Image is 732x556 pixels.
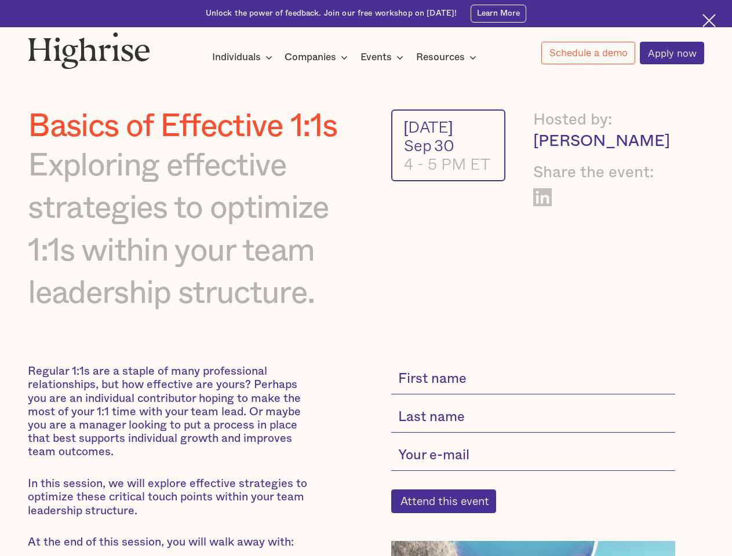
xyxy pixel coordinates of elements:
input: Last name [391,403,676,433]
div: Resources [416,50,480,64]
form: current-single-event-subscribe-form [391,365,676,513]
a: Learn More [471,5,526,23]
div: Individuals [212,50,276,64]
div: [DATE] [404,118,493,136]
img: Cross icon [702,14,716,27]
div: 30 [434,136,454,155]
div: Share the event: [533,162,675,184]
div: Events [360,50,392,64]
a: Schedule a demo [541,42,635,64]
a: Apply now [640,42,704,64]
div: Hosted by: [533,109,675,131]
div: Companies [285,50,351,64]
div: Exploring effective strategies to optimize 1:1s within your team leadership structure. [28,145,361,315]
a: Share on LinkedIn [533,188,552,207]
p: At the end of this session, you will walk away with: [28,536,309,549]
div: Individuals [212,50,261,64]
input: Attend this event [391,489,497,514]
h1: Basics of Effective 1:1s [28,109,361,145]
div: [PERSON_NAME] [533,131,675,152]
p: In this session, we will explore effective strategies to optimize these critical touch points wit... [28,477,309,518]
input: Your e-mail [391,442,676,471]
p: Regular 1:1s are a staple of many professional relationships, but how effective are yours? Perhap... [28,365,309,459]
div: 4 - 5 PM ET [404,155,493,173]
img: Highrise logo [28,32,150,69]
input: First name [391,365,676,394]
div: Companies [285,50,336,64]
div: Unlock the power of feedback. Join our free workshop on [DATE]! [206,8,457,19]
div: Resources [416,50,465,64]
div: Sep [404,136,432,155]
div: Events [360,50,407,64]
